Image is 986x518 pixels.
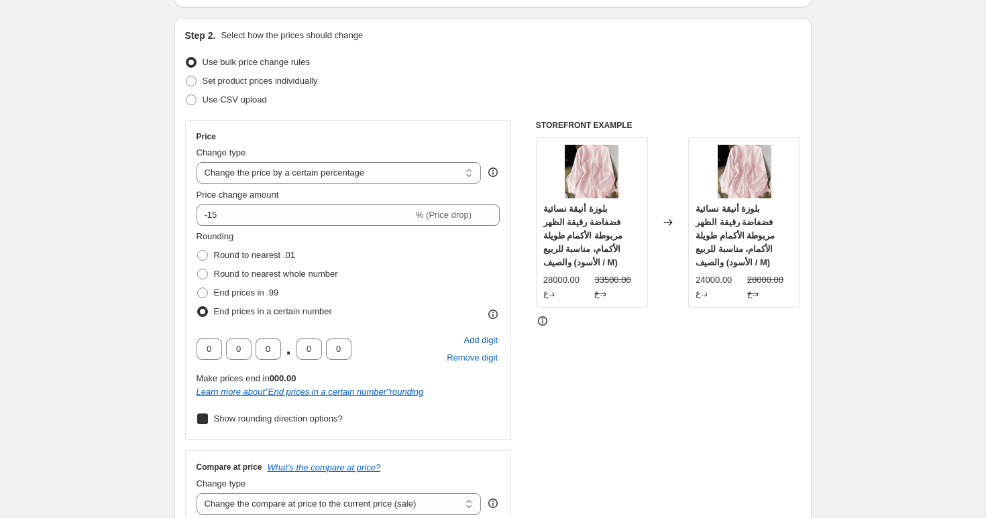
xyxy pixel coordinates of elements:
span: Remove digit [447,351,498,365]
span: Add digit [463,334,498,347]
span: End prices in a certain number [214,306,332,316]
span: Use CSV upload [203,94,267,105]
input: ﹡ [256,338,281,360]
span: Show rounding direction options? [214,413,343,424]
span: End prices in .99 [214,287,279,298]
div: help [486,497,500,510]
h6: STOREFRONT EXAMPLE [536,120,801,131]
h2: Step 2. [185,29,216,42]
i: Learn more about " End prices in a certain number " rounding [197,387,424,397]
input: ﹡ [197,338,222,360]
span: Make prices end in [197,373,296,383]
a: Learn more about"End prices in a certain number"rounding [197,387,424,397]
div: 28000.00 د.ع [543,273,590,300]
span: Round to nearest whole number [214,269,338,279]
img: 174901719499e00bf9c00ac25e0da74b8417cdda4e_thumbnail_900x_97e2acd4-19a4-4b97-9dd2-9469c51bddc5_80... [565,145,618,198]
strike: 28000.00 د.ع [747,273,793,300]
span: Round to nearest .01 [214,250,295,260]
span: Change type [197,478,246,489]
span: % (Price drop) [416,210,472,220]
span: بلوزة أنيقة نسائية فضفاضة رقيقة الظهر مربوطة الأكمام طويلة الأكمام، مناسبة للربيع والصيف (الأسود ... [543,204,622,267]
h3: Compare at price [197,462,262,472]
h3: Price [197,131,216,142]
strike: 33500.00 د.ع [594,273,641,300]
span: Change type [197,147,246,157]
input: ﹡ [226,338,252,360]
span: Rounding [197,231,234,241]
input: ﹡ [326,338,351,360]
input: ﹡ [296,338,322,360]
button: What's the compare at price? [268,462,381,472]
button: Add placeholder [461,332,500,349]
span: Set product prices individually [203,76,318,86]
input: -15 [197,204,413,226]
div: help [486,166,500,179]
button: Remove placeholder [445,349,500,367]
p: Select how the prices should change [221,29,363,42]
img: 174901719499e00bf9c00ac25e0da74b8417cdda4e_thumbnail_900x_97e2acd4-19a4-4b97-9dd2-9469c51bddc5_80... [718,145,771,198]
span: . [285,338,292,360]
span: Price change amount [197,190,279,200]
span: Use bulk price change rules [203,57,310,67]
b: 000.00 [270,373,296,383]
span: بلوزة أنيقة نسائية فضفاضة رقيقة الظهر مربوطة الأكمام طويلة الأكمام، مناسبة للربيع والصيف (الأسود ... [696,204,775,267]
div: 24000.00 د.ع [696,273,742,300]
